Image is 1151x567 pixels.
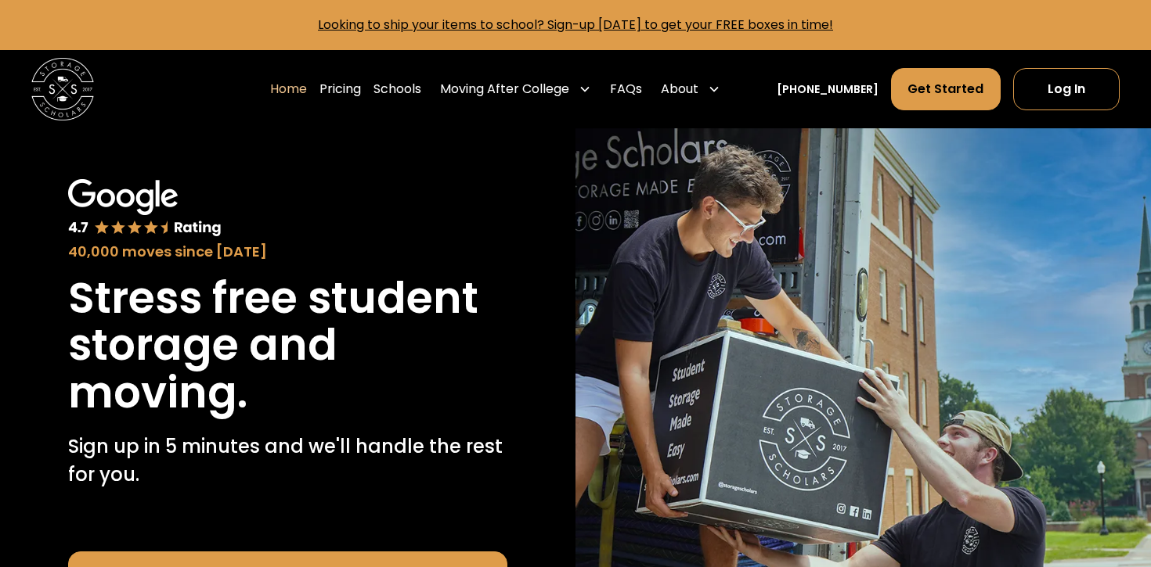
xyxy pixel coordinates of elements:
a: Schools [373,67,421,111]
a: home [31,58,94,120]
a: Looking to ship your items to school? Sign-up [DATE] to get your FREE boxes in time! [318,16,833,34]
a: Pricing [319,67,361,111]
div: About [661,80,698,99]
div: 40,000 moves since [DATE] [68,241,507,262]
a: FAQs [610,67,642,111]
a: [PHONE_NUMBER] [777,81,879,98]
img: Google 4.7 star rating [68,179,222,238]
p: Sign up in 5 minutes and we'll handle the rest for you. [68,432,507,489]
div: Moving After College [440,80,569,99]
div: About [655,67,727,111]
a: Home [270,67,307,111]
div: Moving After College [434,67,597,111]
a: Log In [1013,68,1120,110]
h1: Stress free student storage and moving. [68,275,507,417]
img: Storage Scholars main logo [31,58,94,120]
a: Get Started [891,68,1000,110]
